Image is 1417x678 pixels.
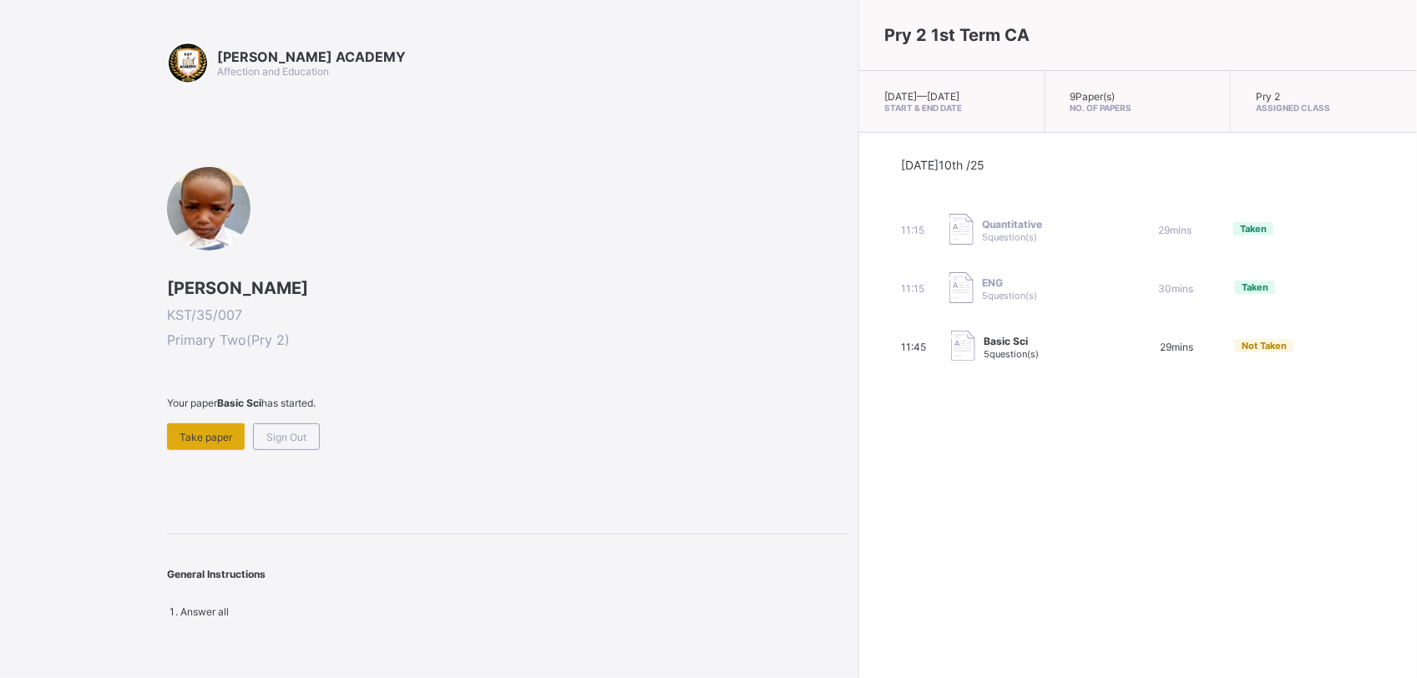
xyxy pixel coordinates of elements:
span: Take paper [180,431,232,443]
span: Not Taken [1242,340,1287,352]
span: Answer all [180,605,229,618]
span: No. of Papers [1070,103,1206,113]
span: Primary Two ( Pry 2 ) [167,331,850,348]
span: Basic Sci [984,335,1039,347]
span: 11:45 [901,341,926,353]
span: Affection and Education [217,65,329,78]
img: take_paper.cd97e1aca70de81545fe8e300f84619e.svg [949,272,974,303]
span: Start & End Date [884,103,1020,113]
span: Taken [1242,281,1268,293]
span: Your paper has started. [167,397,850,409]
b: Basic Sci [217,397,261,409]
span: [PERSON_NAME] ACADEMY [217,48,406,65]
span: 5 question(s) [982,231,1037,243]
span: 29 mins [1158,224,1192,236]
span: 5 question(s) [984,348,1039,360]
span: Sign Out [266,431,306,443]
span: 29 mins [1160,341,1193,353]
span: 5 question(s) [982,290,1037,301]
span: 30 mins [1158,282,1193,295]
span: 11:15 [901,282,924,295]
span: General Instructions [167,568,266,580]
span: KST/35/007 [167,306,850,323]
span: [DATE] 10th /25 [901,158,984,172]
span: 11:15 [901,224,924,236]
span: Quantitative [982,218,1042,230]
span: ENG [982,276,1037,289]
span: Pry 2 1st Term CA [884,25,1030,45]
span: [PERSON_NAME] [167,278,850,298]
span: Taken [1240,223,1267,235]
span: Assigned Class [1256,103,1392,113]
span: [DATE] — [DATE] [884,90,959,103]
span: 9 Paper(s) [1070,90,1116,103]
img: take_paper.cd97e1aca70de81545fe8e300f84619e.svg [951,331,975,362]
span: Pry 2 [1256,90,1280,103]
img: take_paper.cd97e1aca70de81545fe8e300f84619e.svg [949,214,974,245]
